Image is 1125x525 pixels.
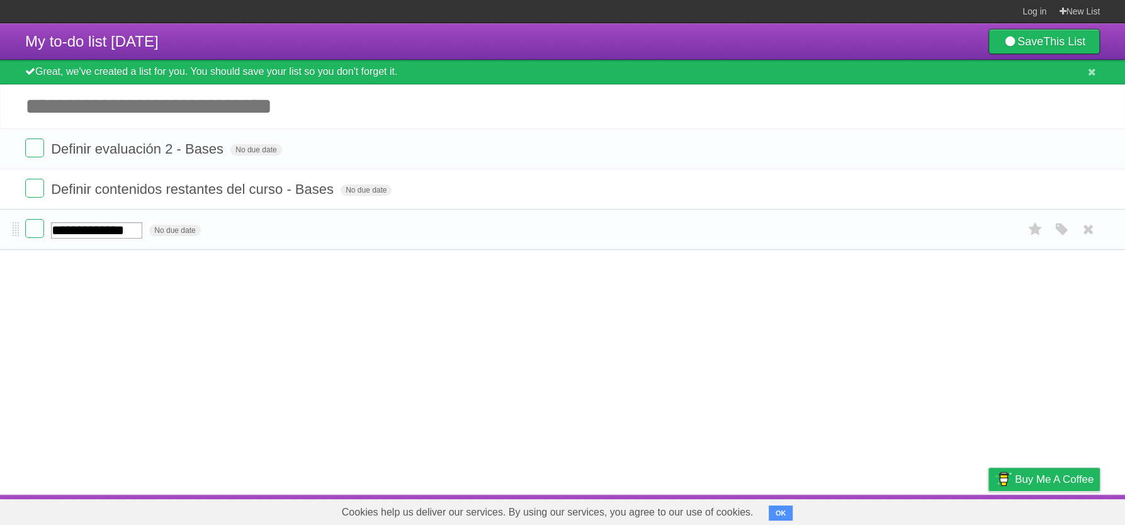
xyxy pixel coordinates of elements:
[149,225,200,236] span: No due date
[821,498,847,522] a: About
[25,219,44,238] label: Done
[25,138,44,157] label: Done
[1020,498,1100,522] a: Suggest a feature
[995,468,1012,490] img: Buy me a coffee
[769,505,793,521] button: OK
[51,181,337,197] span: Definir contenidos restantes del curso - Bases
[341,184,392,196] span: No due date
[988,29,1100,54] a: SaveThis List
[862,498,913,522] a: Developers
[230,144,281,155] span: No due date
[25,179,44,198] label: Done
[988,468,1100,491] a: Buy me a coffee
[1023,219,1047,240] label: Star task
[51,141,227,157] span: Definir evaluación 2 - Bases
[1043,35,1085,48] b: This List
[25,33,159,50] span: My to-do list [DATE]
[929,498,957,522] a: Terms
[972,498,1005,522] a: Privacy
[329,500,766,525] span: Cookies help us deliver our services. By using our services, you agree to our use of cookies.
[1015,468,1094,490] span: Buy me a coffee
